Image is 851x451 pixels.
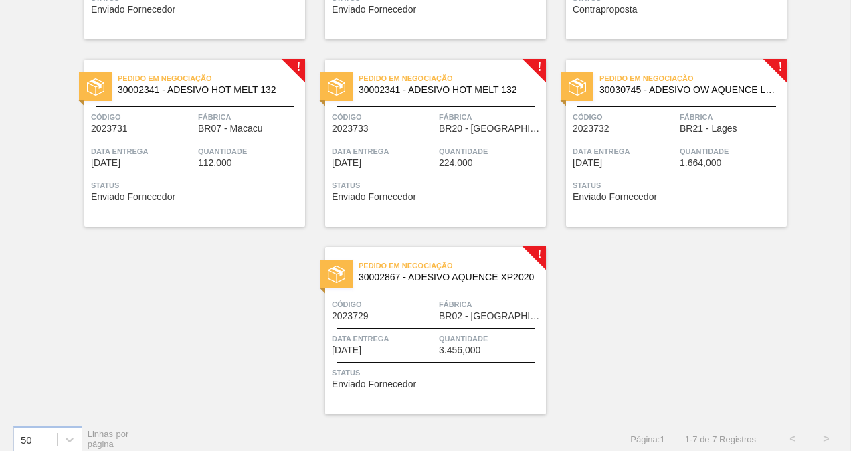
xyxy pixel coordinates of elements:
span: Data entrega [332,332,436,345]
span: BR07 - Macacu [198,124,262,134]
img: status [328,78,345,96]
span: 23/09/2025 [332,158,361,168]
span: Enviado Fornecedor [332,192,416,202]
span: BR02 - Sergipe [439,311,543,321]
span: 1 - 7 de 7 Registros [685,434,756,444]
a: !statusPedido em Negociação30002867 - ADESIVO AQUENCE XP2020Código2023729FábricaBR02 - [GEOGRAPHI... [305,247,546,414]
span: Pedido em Negociação [599,72,787,85]
span: Fábrica [198,110,302,124]
span: 2023731 [91,124,128,134]
span: 2023729 [332,311,369,321]
span: 2023732 [573,124,609,134]
a: !statusPedido em Negociação30002341 - ADESIVO HOT MELT 132Código2023731FábricaBR07 - MacacuData e... [64,60,305,227]
span: Pedido em Negociação [118,72,305,85]
span: BR20 - Sapucaia [439,124,543,134]
span: Enviado Fornecedor [332,5,416,15]
span: 30002341 - ADESIVO HOT MELT 132 [359,85,535,95]
span: Enviado Fornecedor [573,192,657,202]
span: 24/09/2025 [573,158,602,168]
div: 50 [21,434,32,445]
span: Quantidade [198,145,302,158]
span: Pedido em Negociação [359,259,546,272]
span: 224,000 [439,158,473,168]
span: 1.664,000 [680,158,721,168]
span: 3.456,000 [439,345,480,355]
span: 30002867 - ADESIVO AQUENCE XP2020 [359,272,535,282]
span: Enviado Fornecedor [91,5,175,15]
span: BR21 - Lages [680,124,737,134]
span: Contraproposta [573,5,638,15]
span: Status [91,179,302,192]
span: Página : 1 [630,434,664,444]
span: Data entrega [332,145,436,158]
span: Enviado Fornecedor [91,192,175,202]
span: 30030745 - ADESIVO OW AQUENCE LG 30 MCR [599,85,776,95]
span: 30002341 - ADESIVO HOT MELT 132 [118,85,294,95]
span: Quantidade [439,332,543,345]
span: Status [332,179,543,192]
a: !statusPedido em Negociação30002341 - ADESIVO HOT MELT 132Código2023733FábricaBR20 - [GEOGRAPHIC_... [305,60,546,227]
span: Código [91,110,195,124]
img: status [87,78,104,96]
span: Pedido em Negociação [359,72,546,85]
span: Data entrega [91,145,195,158]
span: Enviado Fornecedor [332,379,416,389]
img: status [328,266,345,283]
span: Código [332,298,436,311]
span: 25/09/2025 [332,345,361,355]
img: status [569,78,586,96]
span: 22/09/2025 [91,158,120,168]
span: Código [573,110,676,124]
span: Linhas por página [88,429,129,449]
span: 2023733 [332,124,369,134]
span: Fábrica [439,298,543,311]
span: Fábrica [680,110,783,124]
span: Status [573,179,783,192]
a: !statusPedido em Negociação30030745 - ADESIVO OW AQUENCE LG 30 MCRCódigo2023732FábricaBR21 - Lage... [546,60,787,227]
span: Quantidade [439,145,543,158]
span: Quantidade [680,145,783,158]
span: Fábrica [439,110,543,124]
span: Status [332,366,543,379]
span: Código [332,110,436,124]
span: 112,000 [198,158,232,168]
span: Data entrega [573,145,676,158]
